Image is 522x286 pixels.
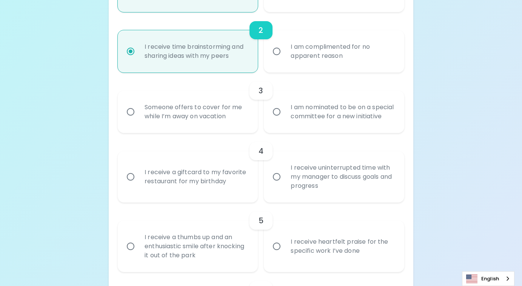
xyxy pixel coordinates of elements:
div: Language [462,271,514,286]
h6: 3 [259,85,263,97]
aside: Language selected: English [462,271,514,286]
div: choice-group-check [118,133,404,203]
div: I am complimented for no apparent reason [285,33,400,70]
div: I receive a giftcard to my favorite restaurant for my birthday [139,159,254,195]
div: choice-group-check [118,12,404,73]
div: Someone offers to cover for me while I’m away on vacation [139,94,254,130]
div: I receive a thumbs up and an enthusiastic smile after knocking it out of the park [139,224,254,269]
div: choice-group-check [118,203,404,272]
div: I receive uninterrupted time with my manager to discuss goals and progress [285,154,400,199]
h6: 2 [259,24,263,36]
div: I am nominated to be on a special committee for a new initiative [285,94,400,130]
div: I receive heartfelt praise for the specific work I’ve done [285,228,400,264]
div: choice-group-check [118,73,404,133]
div: I receive time brainstorming and sharing ideas with my peers [139,33,254,70]
a: English [462,272,514,286]
h6: 4 [259,145,263,157]
h6: 5 [259,215,263,227]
